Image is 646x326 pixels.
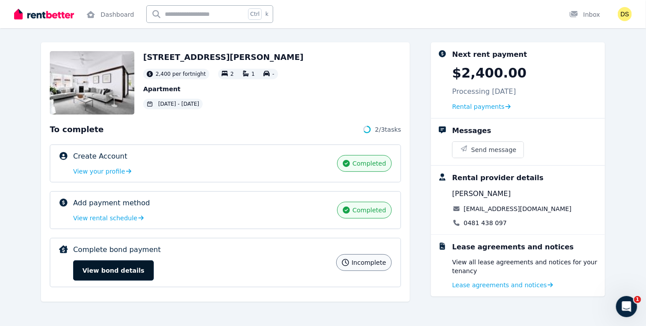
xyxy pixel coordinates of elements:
[143,51,304,63] h2: [STREET_ADDRESS][PERSON_NAME]
[272,71,274,77] span: -
[50,51,134,115] img: Property Url
[73,244,161,255] p: Complete bond payment
[452,126,491,136] div: Messages
[156,70,206,78] span: 2,400 per fortnight
[634,296,641,303] span: 1
[265,11,268,18] span: k
[73,198,150,208] p: Add payment method
[452,281,553,289] a: Lease agreements and notices
[73,214,144,222] a: View rental schedule
[452,173,543,183] div: Rental provider details
[230,71,234,77] span: 2
[352,258,386,267] span: incomplete
[452,242,574,252] div: Lease agreements and notices
[569,10,600,19] div: Inbox
[143,85,304,93] p: Apartment
[618,7,632,21] img: Daniel Sykes
[158,100,199,107] span: [DATE] - [DATE]
[464,219,507,227] a: 0481 438 097
[353,206,386,215] span: completed
[452,102,505,111] span: Rental payments
[73,214,137,222] span: View rental schedule
[452,65,527,81] p: $2,400.00
[452,258,598,275] p: View all lease agreements and notices for your tenancy
[452,102,511,111] a: Rental payments
[375,125,401,134] span: 2 / 3 tasks
[464,204,572,213] a: [EMAIL_ADDRESS][DOMAIN_NAME]
[452,189,511,199] span: [PERSON_NAME]
[452,86,516,97] p: Processing [DATE]
[452,281,547,289] span: Lease agreements and notices
[353,159,386,168] span: completed
[14,7,74,21] img: RentBetter
[616,296,637,317] iframe: Intercom live chat
[471,145,516,154] span: Send message
[50,123,104,136] span: To complete
[248,8,262,20] span: Ctrl
[73,260,154,281] button: View bond details
[452,49,527,60] div: Next rent payment
[73,167,125,176] span: View your profile
[73,151,127,162] p: Create Account
[59,245,68,253] img: Complete bond payment
[252,71,255,77] span: 1
[453,142,523,158] button: Send message
[73,167,131,176] a: View your profile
